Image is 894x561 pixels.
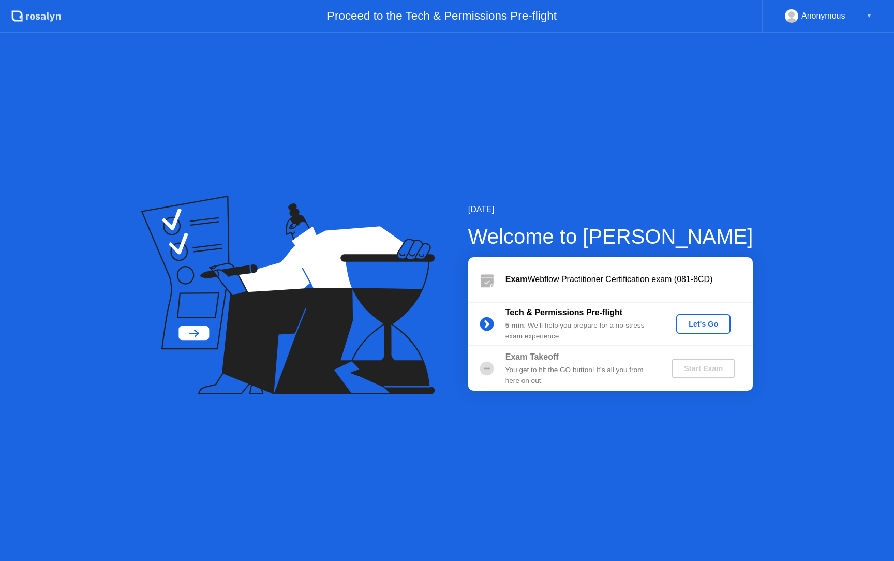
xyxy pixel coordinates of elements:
[505,321,524,329] b: 5 min
[505,320,654,342] div: : We’ll help you prepare for a no-stress exam experience
[505,352,559,361] b: Exam Takeoff
[505,273,753,286] div: Webflow Practitioner Certification exam (081-8CD)
[680,320,726,328] div: Let's Go
[468,203,753,216] div: [DATE]
[676,314,731,334] button: Let's Go
[672,359,735,378] button: Start Exam
[676,364,731,373] div: Start Exam
[468,221,753,252] div: Welcome to [PERSON_NAME]
[505,275,528,284] b: Exam
[801,9,845,23] div: Anonymous
[505,365,654,386] div: You get to hit the GO button! It’s all you from here on out
[505,308,622,317] b: Tech & Permissions Pre-flight
[867,9,872,23] div: ▼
